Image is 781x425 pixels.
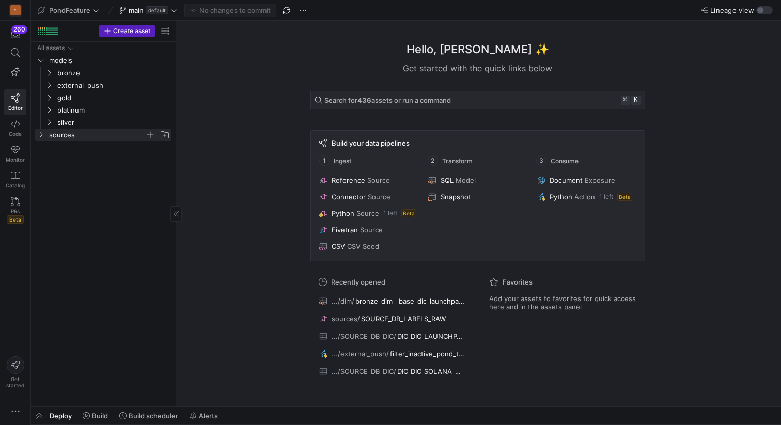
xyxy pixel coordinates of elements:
span: Reference [332,176,365,184]
span: Beta [617,193,632,201]
button: DocumentExposure [535,174,638,186]
span: Model [456,176,476,184]
span: Action [574,193,595,201]
span: sources [49,129,145,141]
h1: Hello, [PERSON_NAME] ✨ [407,41,549,58]
button: Build [78,407,113,424]
a: Editor [4,89,26,115]
span: external_push [57,80,170,91]
button: ConnectorSource [317,191,420,203]
button: PythonSource1 leftBeta [317,207,420,219]
a: PRsBeta [4,193,26,228]
span: Source [360,226,383,234]
span: 1 left [383,210,397,217]
span: Beta [7,215,24,224]
span: SOURCE_DB_LABELS_RAW [361,314,446,323]
span: main [129,6,144,14]
div: Press SPACE to select this row. [35,67,171,79]
div: Press SPACE to select this row. [35,79,171,91]
span: Search for assets or run a command [324,96,451,104]
button: Getstarted [4,352,26,392]
div: All assets [37,44,65,52]
kbd: k [631,96,641,105]
div: Press SPACE to select this row. [35,54,171,67]
span: Source [356,209,379,217]
button: Create asset [99,25,155,37]
div: Press SPACE to select this row. [35,42,171,54]
span: .../external_push/ [332,350,389,358]
div: Press SPACE to select this row. [35,91,171,104]
button: PondFeature [35,4,102,17]
span: Code [9,131,22,137]
div: Press SPACE to select this row. [35,104,171,116]
span: Source [368,193,390,201]
span: Recently opened [331,278,385,286]
span: CSV Seed [347,242,379,250]
span: Python [332,209,354,217]
span: Connector [332,193,366,201]
strong: 436 [357,96,371,104]
button: PythonAction1 leftBeta [535,191,638,203]
span: Lineage view [710,6,754,14]
span: silver [57,117,170,129]
span: Build [92,412,108,420]
span: Snapshot [441,193,471,201]
button: Alerts [185,407,223,424]
span: bronze_dim__base_dic_launchpad_tokens [355,297,466,305]
div: Get started with the quick links below [310,62,645,74]
button: CSVCSV Seed [317,240,420,253]
span: Add your assets to favorites for quick access here and in the assets panel [489,294,637,311]
span: sources/ [332,314,360,323]
a: C [4,2,26,19]
div: C [10,5,21,15]
span: gold [57,92,170,104]
span: DIC_DIC_SOLANA_MAIN_TOKENS [397,367,466,375]
button: .../SOURCE_DB_DIC/DIC_DIC_LAUNCHPAD_TOKENS [317,329,468,343]
div: 260 [11,25,27,34]
span: Document [550,176,583,184]
span: default [146,6,168,14]
span: bronze [57,67,170,79]
span: Python [550,193,572,201]
span: 1 left [599,193,613,200]
button: .../external_push/filter_inactive_pond_token_to_slack [317,347,468,360]
span: .../SOURCE_DB_DIC/ [332,332,396,340]
span: .../SOURCE_DB_DIC/ [332,367,396,375]
span: Get started [6,376,24,388]
button: .../SOURCE_DB_DIC/DIC_DIC_SOLANA_MAIN_TOKENS [317,365,468,378]
span: Deploy [50,412,72,420]
button: Build scheduler [115,407,183,424]
span: Monitor [6,156,25,163]
a: Monitor [4,141,26,167]
span: Favorites [503,278,533,286]
span: DIC_DIC_LAUNCHPAD_TOKENS [397,332,466,340]
span: Create asset [113,27,150,35]
span: filter_inactive_pond_token_to_slack [390,350,466,358]
span: Alerts [199,412,218,420]
button: Snapshot [426,191,529,203]
span: Exposure [585,176,615,184]
button: FivetranSource [317,224,420,236]
span: SQL [441,176,454,184]
button: SQLModel [426,174,529,186]
span: PondFeature [49,6,90,14]
span: Fivetran [332,226,358,234]
button: maindefault [117,4,180,17]
a: Code [4,115,26,141]
kbd: ⌘ [621,96,630,105]
span: Build scheduler [129,412,178,420]
span: Catalog [6,182,25,188]
span: Source [367,176,390,184]
span: models [49,55,170,67]
button: .../dim/bronze_dim__base_dic_launchpad_tokens [317,294,468,308]
span: .../dim/ [332,297,354,305]
span: platinum [57,104,170,116]
button: 260 [4,25,26,43]
button: Search for436assets or run a command⌘k [310,91,645,109]
button: ReferenceSource [317,174,420,186]
span: CSV [332,242,345,250]
span: PRs [11,208,20,214]
a: Catalog [4,167,26,193]
span: Editor [8,105,23,111]
span: Beta [401,209,416,217]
